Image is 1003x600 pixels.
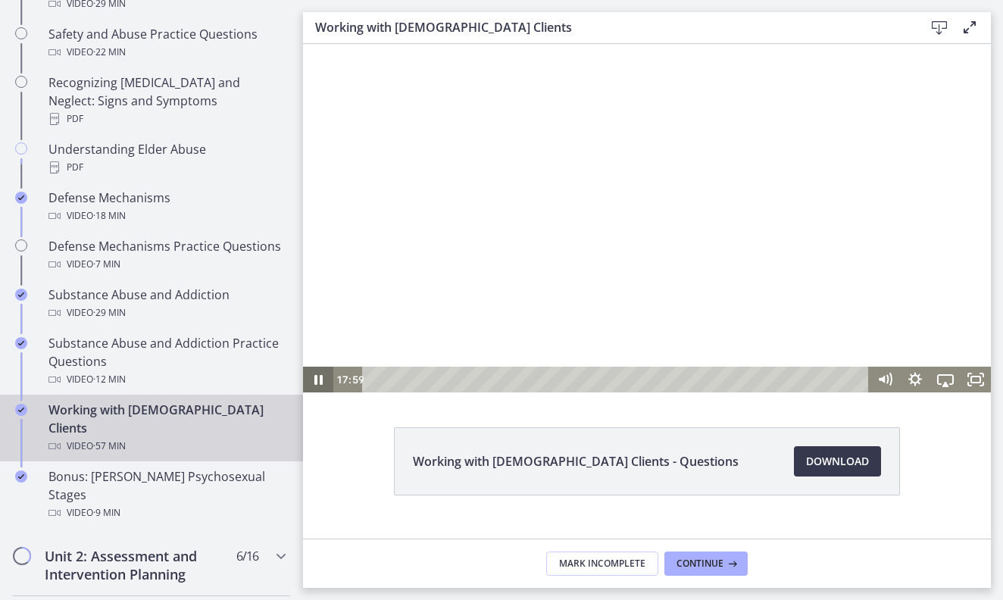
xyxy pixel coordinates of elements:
h3: Working with [DEMOGRAPHIC_DATA] Clients [315,18,900,36]
button: Airplay [627,323,658,348]
span: · 9 min [93,504,120,522]
button: Continue [664,552,748,576]
span: · 7 min [93,255,120,273]
div: Video [48,255,285,273]
iframe: Video Lesson [303,44,991,392]
div: Substance Abuse and Addiction Practice Questions [48,334,285,389]
h2: Unit 2: Assessment and Intervention Planning [45,547,230,583]
span: Continue [676,558,723,570]
span: Download [806,452,869,470]
div: Working with [DEMOGRAPHIC_DATA] Clients [48,401,285,455]
button: Show settings menu [597,323,627,348]
div: Video [48,304,285,322]
i: Completed [15,192,27,204]
i: Completed [15,404,27,416]
a: Download [794,446,881,477]
span: 6 / 16 [236,547,258,565]
div: Substance Abuse and Addiction [48,286,285,322]
span: Mark Incomplete [559,558,645,570]
div: Video [48,43,285,61]
div: Safety and Abuse Practice Questions [48,25,285,61]
div: Defense Mechanisms Practice Questions [48,237,285,273]
span: · 12 min [93,370,126,389]
button: Mark Incomplete [546,552,658,576]
div: Video [48,370,285,389]
i: Completed [15,470,27,483]
span: · 29 min [93,304,126,322]
span: · 18 min [93,207,126,225]
span: Working with [DEMOGRAPHIC_DATA] Clients - Questions [413,452,739,470]
span: · 22 min [93,43,126,61]
div: Video [48,437,285,455]
div: PDF [48,158,285,177]
div: Defense Mechanisms [48,189,285,225]
div: PDF [48,110,285,128]
div: Video [48,504,285,522]
button: Mute [567,323,597,348]
div: Understanding Elder Abuse [48,140,285,177]
div: Recognizing [MEDICAL_DATA] and Neglect: Signs and Symptoms [48,73,285,128]
button: Fullscreen [658,323,688,348]
i: Completed [15,289,27,301]
span: · 57 min [93,437,126,455]
div: Bonus: [PERSON_NAME] Psychosexual Stages [48,467,285,522]
i: Completed [15,337,27,349]
div: Video [48,207,285,225]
